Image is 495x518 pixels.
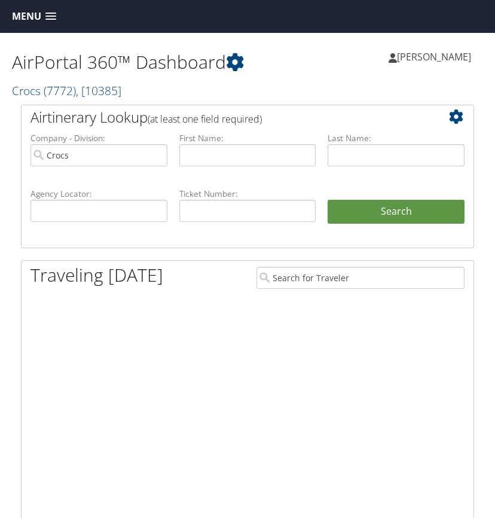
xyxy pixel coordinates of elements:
label: Company - Division: [30,132,167,144]
label: Ticket Number: [179,188,316,200]
span: Menu [12,11,41,22]
input: Search for Traveler [256,267,465,289]
span: ( 7772 ) [44,83,76,99]
h1: AirPortal 360™ Dashboard [12,50,247,75]
a: Crocs [12,83,121,99]
a: Menu [6,7,62,26]
label: Last Name: [328,132,465,144]
span: (at least one field required) [148,112,262,126]
button: Search [328,200,465,224]
span: , [ 10385 ] [76,83,121,99]
h2: Airtinerary Lookup [30,107,427,127]
a: [PERSON_NAME] [389,39,483,75]
label: Agency Locator: [30,188,167,200]
span: [PERSON_NAME] [397,50,471,63]
label: First Name: [179,132,316,144]
h1: Traveling [DATE] [30,263,163,288]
